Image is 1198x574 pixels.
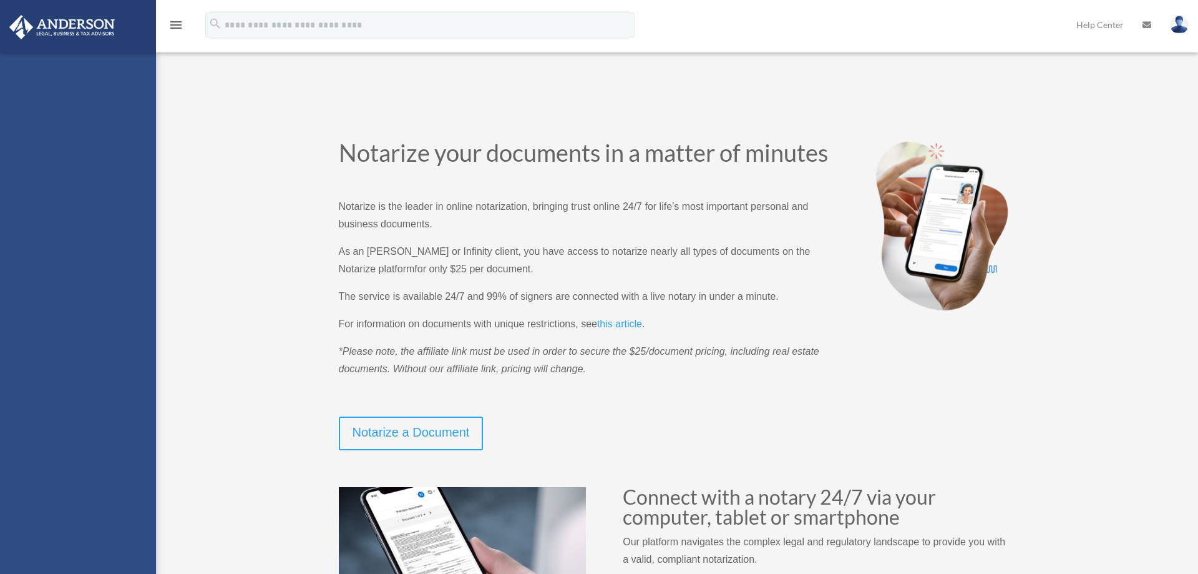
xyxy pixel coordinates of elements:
img: Notarize-hero [872,141,1012,311]
h1: Notarize your documents in a matter of minutes [339,141,835,171]
i: search [208,17,222,31]
span: . [642,319,645,329]
img: User Pic [1170,16,1189,34]
a: menu [168,22,183,32]
span: Notarize is the leader in online notarization, bringing trust online 24/7 for life’s most importa... [339,201,809,229]
span: For information on documents with unique restrictions, see [339,319,597,329]
img: Anderson Advisors Platinum Portal [6,15,119,39]
i: menu [168,17,183,32]
span: As an [PERSON_NAME] or Infinity client, you have access to notarize nearly all types of documents... [339,246,811,274]
span: The service is available 24/7 and 99% of signers are connected with a live notary in under a minute. [339,291,779,302]
h2: Connect with a notary 24/7 via your computer, tablet or smartphone [623,487,1012,533]
span: *Please note, the affiliate link must be used in order to secure the $25/document pricing, includ... [339,346,819,374]
span: for only $25 per document. [414,264,533,274]
a: this article [597,319,642,335]
span: this article [597,319,642,329]
a: Notarize a Document [339,417,484,450]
